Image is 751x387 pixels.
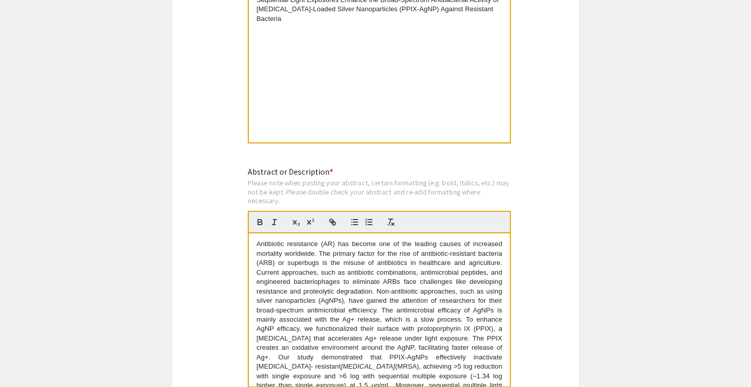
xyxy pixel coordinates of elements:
em: [MEDICAL_DATA] [341,362,395,370]
iframe: Chat [8,341,43,379]
mat-label: Abstract or Description [248,166,333,177]
div: Please note when pasting your abstract, certain formatting (e.g. bold, italics, etc.) may not be ... [248,178,511,205]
